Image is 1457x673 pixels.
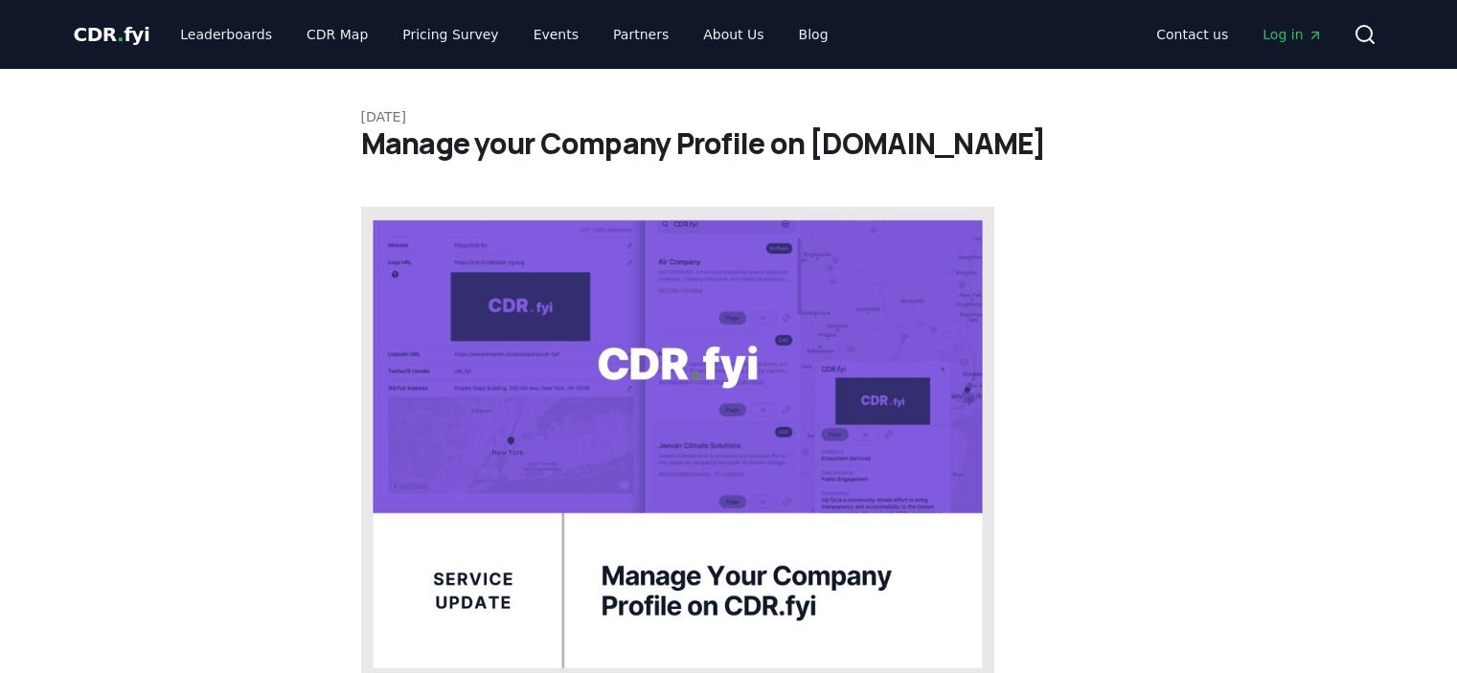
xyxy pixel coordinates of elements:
[165,17,843,52] nav: Main
[1263,25,1322,44] span: Log in
[598,17,684,52] a: Partners
[784,17,844,52] a: Blog
[1247,17,1337,52] a: Log in
[74,23,150,46] span: CDR fyi
[291,17,383,52] a: CDR Map
[165,17,287,52] a: Leaderboards
[117,23,124,46] span: .
[387,17,513,52] a: Pricing Survey
[361,126,1097,161] h1: Manage your Company Profile on [DOMAIN_NAME]
[1141,17,1337,52] nav: Main
[361,107,1097,126] p: [DATE]
[1141,17,1243,52] a: Contact us
[74,21,150,48] a: CDR.fyi
[688,17,779,52] a: About Us
[518,17,594,52] a: Events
